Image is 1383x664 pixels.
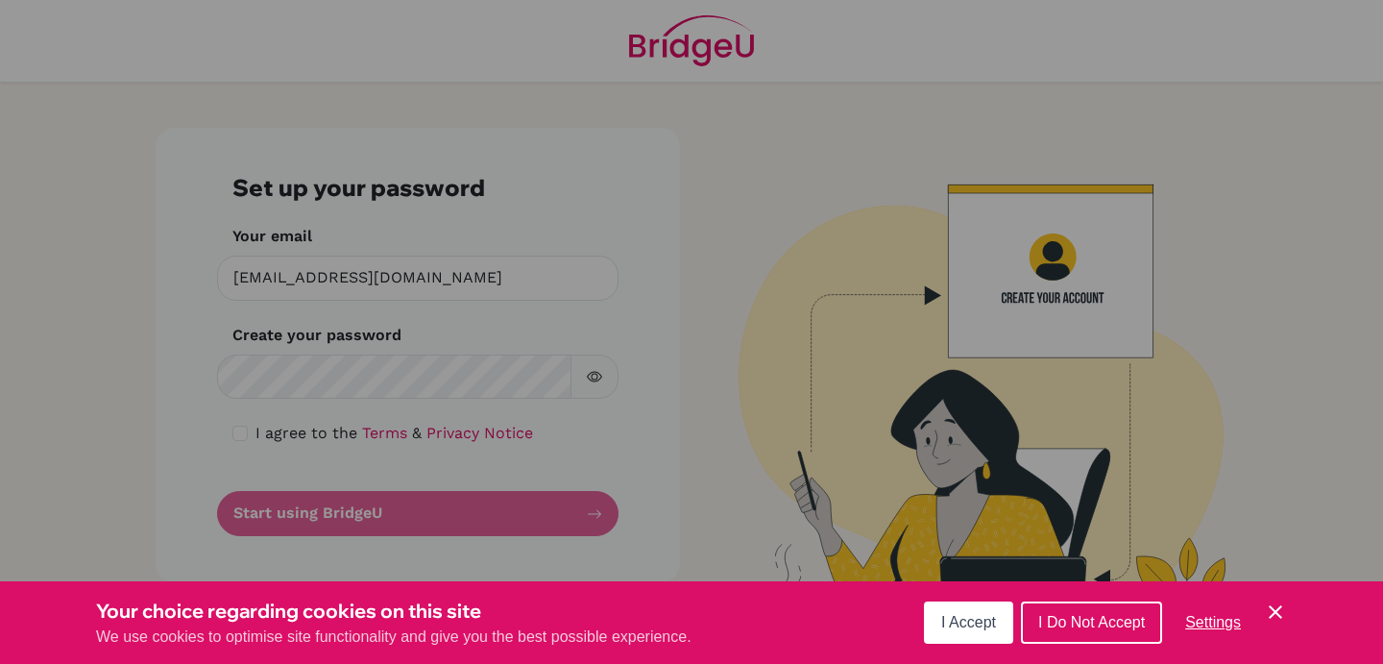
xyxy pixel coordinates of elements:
p: We use cookies to optimise site functionality and give you the best possible experience. [96,626,691,649]
span: I Accept [941,614,996,630]
h3: Your choice regarding cookies on this site [96,597,691,626]
span: I Do Not Accept [1038,614,1145,630]
button: I Accept [924,602,1013,644]
button: I Do Not Accept [1021,602,1162,644]
button: Save and close [1264,601,1287,624]
button: Settings [1170,603,1256,642]
span: Settings [1185,614,1241,630]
